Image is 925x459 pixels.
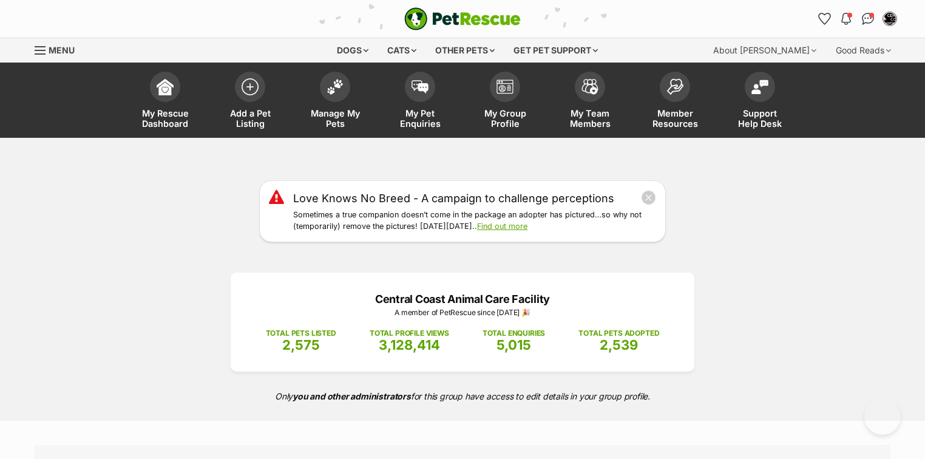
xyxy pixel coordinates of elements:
[862,13,875,25] img: chat-41dd97257d64d25036548639549fe6c8038ab92f7586957e7f3b1b290dea8141.svg
[483,328,545,339] p: TOTAL ENQUIRIES
[266,328,336,339] p: TOTAL PETS LISTED
[370,328,449,339] p: TOTAL PROFILE VIEWS
[705,38,825,63] div: About [PERSON_NAME]
[249,291,676,307] p: Central Coast Animal Care Facility
[282,337,320,353] span: 2,575
[378,66,462,138] a: My Pet Enquiries
[563,108,617,129] span: My Team Members
[600,337,638,353] span: 2,539
[427,38,503,63] div: Other pets
[841,13,851,25] img: notifications-46538b983faf8c2785f20acdc204bb7945ddae34d4c08c2a6579f10ce5e182be.svg
[404,7,521,30] img: logo-e224e6f780fb5917bec1dbf3a21bbac754714ae5b6737aabdf751b685950b380.svg
[648,108,702,129] span: Member Resources
[223,108,277,129] span: Add a Pet Listing
[404,7,521,30] a: PetRescue
[293,66,378,138] a: Manage My Pets
[496,337,531,353] span: 5,015
[327,79,344,95] img: manage-my-pets-icon-02211641906a0b7f246fdf0571729dbe1e7629f14944591b6c1af311fb30b64b.svg
[49,45,75,55] span: Menu
[884,13,896,25] img: Deanna Walton profile pic
[836,9,856,29] button: Notifications
[242,78,259,95] img: add-pet-listing-icon-0afa8454b4691262ce3f59096e99ab1cd57d4a30225e0717b998d2c9b9846f56.svg
[827,38,900,63] div: Good Reads
[293,209,656,233] p: Sometimes a true companion doesn’t come in the package an adopter has pictured…so why not (tempor...
[666,78,683,95] img: member-resources-icon-8e73f808a243e03378d46382f2149f9095a855e16c252ad45f914b54edf8863c.svg
[581,79,598,95] img: team-members-icon-5396bd8760b3fe7c0b43da4ab00e1e3bb1a5d9ba89233759b79545d2d3fc5d0d.svg
[393,108,447,129] span: My Pet Enquiries
[138,108,192,129] span: My Rescue Dashboard
[462,66,547,138] a: My Group Profile
[208,66,293,138] a: Add a Pet Listing
[496,80,513,94] img: group-profile-icon-3fa3cf56718a62981997c0bc7e787c4b2cf8bcc04b72c1350f741eb67cf2f40e.svg
[547,66,632,138] a: My Team Members
[632,66,717,138] a: Member Resources
[858,9,878,29] a: Conversations
[379,337,440,353] span: 3,128,414
[328,38,377,63] div: Dogs
[477,222,527,231] a: Find out more
[293,190,614,206] a: Love Knows No Breed - A campaign to challenge perceptions
[505,38,606,63] div: Get pet support
[717,66,802,138] a: Support Help Desk
[308,108,362,129] span: Manage My Pets
[123,66,208,138] a: My Rescue Dashboard
[478,108,532,129] span: My Group Profile
[880,9,900,29] button: My account
[815,9,900,29] ul: Account quick links
[35,38,83,60] a: Menu
[578,328,659,339] p: TOTAL PETS ADOPTED
[379,38,425,63] div: Cats
[293,391,411,401] strong: you and other administrators
[412,80,429,93] img: pet-enquiries-icon-7e3ad2cf08bfb03b45e93fb7055b45f3efa6380592205ae92323e6603595dc1f.svg
[864,398,901,435] iframe: Help Scout Beacon - Open
[641,190,656,205] button: close
[249,307,676,318] p: A member of PetRescue since [DATE] 🎉
[751,80,768,94] img: help-desk-icon-fdf02630f3aa405de69fd3d07c3f3aa587a6932b1a1747fa1d2bba05be0121f9.svg
[733,108,787,129] span: Support Help Desk
[157,78,174,95] img: dashboard-icon-eb2f2d2d3e046f16d808141f083e7271f6b2e854fb5c12c21221c1fb7104beca.svg
[815,9,834,29] a: Favourites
